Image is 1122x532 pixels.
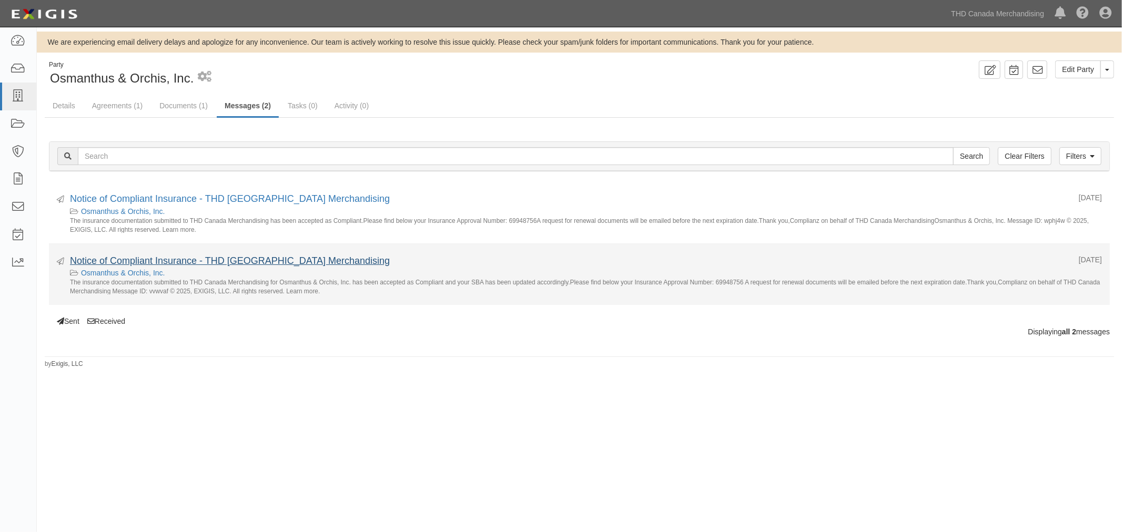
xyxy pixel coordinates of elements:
i: Sent [57,258,64,265]
i: Sent [57,196,64,203]
div: [DATE] [1079,192,1102,203]
div: Displaying messages [41,326,1118,337]
a: Notice of Compliant Insurance - THD [GEOGRAPHIC_DATA] Merchandising [70,255,390,266]
a: Agreements (1) [84,95,150,116]
a: Messages (2) [217,95,279,118]
div: Notice of Compliant Insurance - THD Canada Merchandising [70,254,1071,268]
a: Osmanthus & Orchis, Inc. [81,269,165,277]
img: logo-5460c22ac91f19d4615b14bd174203de0afe785f0fc80cf4dbbc73dc1793850b.png [8,5,80,24]
b: all 2 [1062,328,1076,336]
div: We are experiencing email delivery delays and apologize for any inconvenience. Our team is active... [37,37,1122,47]
input: Search [78,147,954,165]
a: Clear Filters [998,147,1051,165]
a: Documents (1) [151,95,216,116]
div: Notice of Compliant Insurance - THD Canada Merchandising [70,192,1071,206]
div: Party [49,60,194,69]
i: Help Center - Complianz [1076,7,1089,20]
div: Osmanthus & Orchis, Inc. [70,206,1102,217]
a: Notice of Compliant Insurance - THD [GEOGRAPHIC_DATA] Merchandising [70,193,390,204]
a: Osmanthus & Orchis, Inc. [81,207,165,216]
i: 1 scheduled workflow [198,71,211,83]
a: Edit Party [1055,60,1101,78]
a: Tasks (0) [280,95,326,116]
a: Details [45,95,83,116]
a: THD Canada Merchandising [946,3,1049,24]
a: Exigis, LLC [52,360,83,367]
small: by [45,360,83,369]
a: Filters [1059,147,1101,165]
div: Osmanthus & Orchis, Inc. [45,60,572,87]
div: Osmanthus & Orchis, Inc. [70,268,1102,278]
div: [DATE] [1079,254,1102,265]
small: The insurance documentation submitted to THD Canada Merchandising for Osmanthus & Orchis, Inc. ha... [70,278,1102,294]
input: Search [953,147,990,165]
span: Osmanthus & Orchis, Inc. [50,71,194,85]
small: The insurance documentation submitted to THD Canada Merchandising has been accepted as Compliant.... [70,217,1102,233]
div: Sent Received [41,182,1118,326]
a: Activity (0) [327,95,377,116]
